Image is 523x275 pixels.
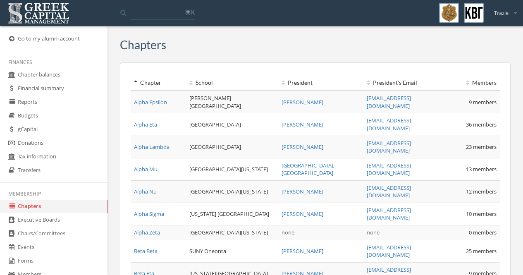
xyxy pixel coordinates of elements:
[186,240,278,262] td: SUNY Oneonta
[469,98,497,106] span: 9 members
[134,229,160,236] a: Alpha Zeta
[466,210,497,218] span: 10 members
[367,79,445,87] div: President 's Email
[494,9,509,17] span: Trazie
[469,229,497,236] span: 0 members
[451,79,497,87] div: Members
[466,188,497,195] span: 12 members
[466,165,497,173] span: 13 members
[367,206,411,222] a: [EMAIL_ADDRESS][DOMAIN_NAME]
[186,158,278,180] td: [GEOGRAPHIC_DATA][US_STATE]
[282,121,323,128] a: [PERSON_NAME]
[367,229,380,236] span: none
[282,247,323,255] a: [PERSON_NAME]
[282,188,323,195] a: [PERSON_NAME]
[367,244,411,259] a: [EMAIL_ADDRESS][DOMAIN_NAME]
[282,162,334,177] a: [GEOGRAPHIC_DATA], [GEOGRAPHIC_DATA]
[120,38,166,51] h3: Chapters
[134,188,157,195] a: Alpha Nu
[186,203,278,225] td: [US_STATE] [GEOGRAPHIC_DATA]
[134,247,158,255] a: Beta Beta
[134,210,164,218] a: Alpha Sigma
[134,121,157,128] a: Alpha Eta
[134,143,170,151] a: Alpha Lambda
[134,165,158,173] a: Alpha Mu
[466,143,497,151] span: 23 members
[466,121,497,128] span: 36 members
[489,3,517,17] div: Trazie
[367,162,411,177] a: [EMAIL_ADDRESS][DOMAIN_NAME]
[282,210,323,218] a: [PERSON_NAME]
[367,184,411,199] a: [EMAIL_ADDRESS][DOMAIN_NAME]
[186,180,278,203] td: [GEOGRAPHIC_DATA][US_STATE]
[189,79,275,87] div: School
[186,225,278,240] td: [GEOGRAPHIC_DATA][US_STATE]
[186,136,278,158] td: [GEOGRAPHIC_DATA]
[282,143,323,151] a: [PERSON_NAME]
[367,139,411,155] a: [EMAIL_ADDRESS][DOMAIN_NAME]
[367,94,411,110] a: [EMAIL_ADDRESS][DOMAIN_NAME]
[282,98,323,106] a: [PERSON_NAME]
[282,229,294,236] span: none
[282,79,360,87] div: President
[134,98,167,106] a: Alpha Epsilon
[186,113,278,136] td: [GEOGRAPHIC_DATA]
[186,91,278,113] td: [PERSON_NAME][GEOGRAPHIC_DATA]
[367,117,411,132] a: [EMAIL_ADDRESS][DOMAIN_NAME]
[134,79,183,87] div: Chapter
[466,247,497,255] span: 25 members
[185,8,195,16] span: ⌘K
